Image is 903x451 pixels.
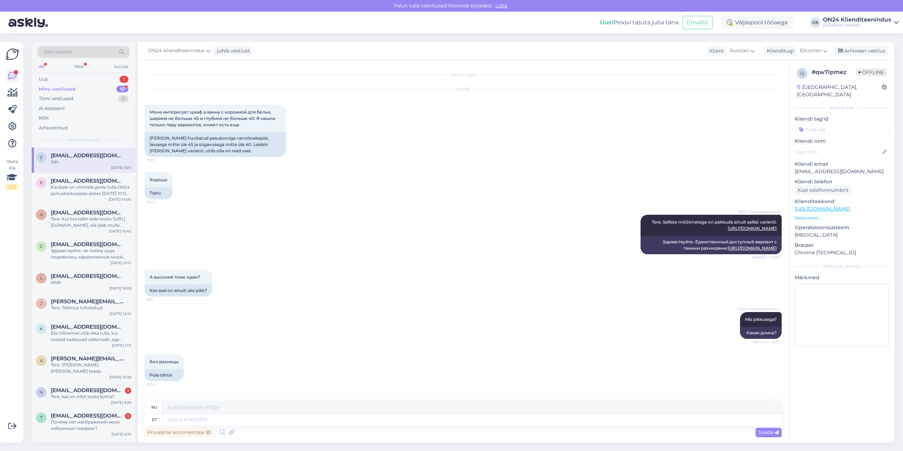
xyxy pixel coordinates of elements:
[112,343,131,348] div: [DATE] 11:11
[795,242,889,249] p: Brauser
[214,47,250,55] div: juhib vestlust
[147,157,173,163] span: 15:57
[823,17,899,28] a: ON24 Klienditeenindus[DOMAIN_NAME]
[737,209,780,214] span: ON24 Klienditeenindus
[150,274,200,280] span: А высокий тоже один?
[758,429,779,435] span: Saada
[151,401,157,413] div: ru
[810,18,820,28] div: OK
[51,387,124,394] span: nele.mandla@gmail.com
[752,255,780,260] span: Nähtud ✓ 16:06
[493,2,509,9] span: Luba
[51,178,124,184] span: punasveta@gmail.com
[795,160,889,168] p: Kliendi email
[40,212,43,217] span: a
[51,152,124,159] span: zeniva25@gmail.com
[109,374,131,380] div: [DATE] 10:38
[39,95,73,102] div: Tiimi vestlused
[40,275,43,281] span: l
[40,358,43,363] span: a
[111,400,131,405] div: [DATE] 9:26
[145,428,213,437] div: Privaatne kommentaar
[110,260,131,266] div: [DATE] 21:12
[113,62,130,71] div: Socials
[73,62,85,71] div: Web
[51,413,124,419] span: trulling@mail.ru
[795,185,852,195] div: Küsi telefoninumbrit
[795,215,889,221] p: Vaata edasi ...
[753,339,780,345] span: Nähtud ✓ 16:13
[745,317,777,322] span: Mis pikkusega?
[39,105,65,112] div: AI Assistent
[39,86,75,93] div: Minu vestlused
[109,228,131,234] div: [DATE] 10:42
[856,68,887,76] span: Offline
[600,18,679,27] div: Proovi tasuta juba täna:
[145,132,286,157] div: [PERSON_NAME] huvitatud pesukorviga vannitoakapist, laiusega mitte üle 45 ja sügavusega mitte üle...
[795,274,889,281] p: Märkmed
[111,432,131,437] div: [DATE] 0:15
[800,71,804,76] span: q
[40,390,43,395] span: n
[51,394,131,400] div: Tere, kas on infot toote kohta?
[51,184,131,197] div: Kaubale on võimalik järele tulla ON24 jaotuskeskusesse alates [DATE] 10:00-st. Kauba kättesaamise...
[51,159,131,165] div: Jah.
[51,216,131,228] div: Tere. Kui ma tellin selle toote: [URL][DOMAIN_NAME], siis jääb mulle segaseks, mille ma täpselt s...
[682,16,713,29] button: Emailid
[111,165,131,170] div: [DATE] 16:11
[125,413,131,419] div: 1
[728,226,777,231] a: [URL][DOMAIN_NAME]
[812,68,856,77] div: # qw7ipmez
[145,369,184,381] div: Pole tähtis
[641,236,782,254] div: Здравствуйте. Единственный доступный вариант с такими размерами:
[109,286,131,291] div: [DATE] 16:08
[795,148,881,156] input: Lisa nimi
[800,47,822,55] span: Estonian
[795,178,889,185] p: Kliendi telefon
[125,388,131,394] div: 1
[145,86,782,93] div: [DATE]
[147,382,173,387] span: 16:14
[740,327,782,339] div: Какая длина?
[68,137,99,143] span: Minu vestlused
[51,241,124,248] span: dimas1524@yandex.ru
[6,48,19,61] img: Askly Logo
[795,105,889,111] div: Kliendi info
[147,200,173,205] span: 16:02
[51,305,131,311] div: Tere. Tellimus tühistatud.
[795,124,889,135] input: Lisa tag
[110,311,131,316] div: [DATE] 14:10
[730,47,749,55] span: Russian
[737,306,780,312] span: ON24 Klienditeenindus
[797,84,882,98] div: [GEOGRAPHIC_DATA], [GEOGRAPHIC_DATA]
[40,415,43,420] span: t
[118,95,128,102] div: 0
[51,279,131,286] div: aitäh
[44,48,72,56] span: Otsi kliente
[728,245,777,251] a: [URL][DOMAIN_NAME]
[40,326,43,331] span: k
[652,219,777,231] span: Tere. Selliste mõõtmetega on pakkuda ainult sellist varianti:
[148,47,205,55] span: ON24 Klienditeenindus
[795,263,889,270] div: [PERSON_NAME]
[120,76,128,83] div: 1
[707,47,724,55] div: Klient
[600,19,613,26] b: Uus!
[40,155,43,160] span: z
[51,355,124,362] span: anna.kotovits@gmail.com
[150,359,179,364] span: Без разницы
[39,124,68,132] div: Arhiveeritud
[152,414,157,426] div: et
[51,209,124,216] span: anneabiline@gmail.com
[6,184,18,190] div: 2 / 3
[145,72,782,78] div: Vestlus algas
[51,273,124,279] span: liiamichelson@hotmail.com
[40,180,43,185] span: p
[145,187,172,199] div: Trahv
[795,231,889,239] p: [MEDICAL_DATA]
[109,197,131,202] div: [DATE] 14:00
[147,297,173,302] span: 16:11
[116,86,128,93] div: 10
[795,115,889,123] p: Kliendi tag'id
[51,248,131,260] div: Здравствуйте, не пойму куда подевались оформленные мной заказы. Один вроде должны привезти завтра...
